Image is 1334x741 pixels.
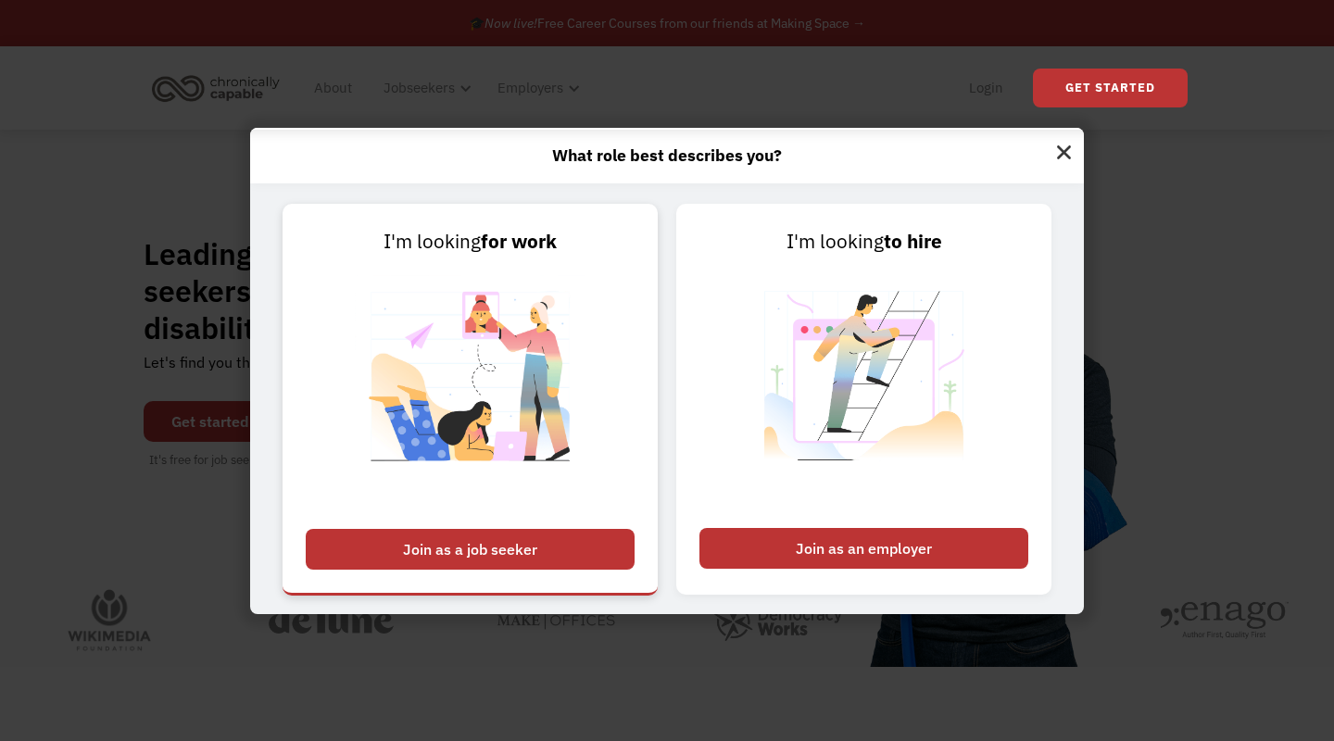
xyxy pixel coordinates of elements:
a: Get Started [1033,69,1188,107]
a: home [146,68,294,108]
div: Join as an employer [699,528,1028,569]
a: Login [958,58,1014,118]
div: I'm looking [699,227,1028,257]
div: Employers [497,77,563,99]
img: Chronically Capable Personalized Job Matching [355,257,585,519]
div: Jobseekers [384,77,455,99]
strong: What role best describes you? [552,144,782,166]
div: I'm looking [306,227,635,257]
div: Jobseekers [372,58,477,118]
a: I'm lookingfor workJoin as a job seeker [283,204,658,595]
div: Join as a job seeker [306,529,635,570]
a: About [303,58,363,118]
a: I'm lookingto hireJoin as an employer [676,204,1051,595]
div: Employers [486,58,585,118]
strong: for work [481,229,557,254]
img: Chronically Capable logo [146,68,285,108]
strong: to hire [884,229,942,254]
